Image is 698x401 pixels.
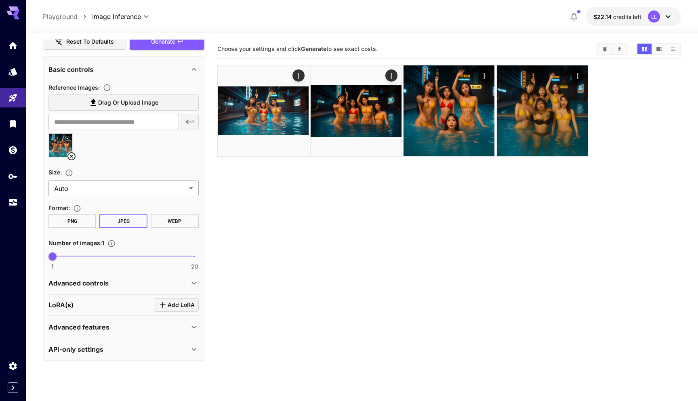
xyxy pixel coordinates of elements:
div: Advanced features [48,317,199,337]
button: Clear All [598,44,612,54]
div: Clear AllDownload All [597,43,627,55]
button: Expand sidebar [8,382,18,393]
div: Show media in grid viewShow media in video viewShow media in list view [637,43,681,55]
button: Adjust the dimensions of the generated image by specifying its width and height in pixels, or sel... [62,169,76,177]
button: Generate [130,34,204,50]
div: Actions [572,69,584,82]
span: Drag or upload image [98,98,158,108]
button: JPEG [99,214,147,228]
p: API-only settings [48,344,103,354]
div: API-only settings [48,340,199,359]
span: 20 [191,262,198,271]
div: Advanced controls [48,273,199,293]
div: Wallet [8,145,18,155]
button: Click to add LoRA [154,298,199,312]
button: PNG [48,214,97,228]
button: Show media in video view [652,44,666,54]
span: credits left [613,13,641,20]
span: Number of images : 1 [48,239,104,246]
button: Download All [612,44,627,54]
b: Generate [301,45,326,52]
div: Actions [479,69,491,82]
img: 2Q== [497,65,588,156]
button: $22.1368LL [585,7,681,26]
div: Actions [385,69,397,82]
button: Show media in grid view [637,44,652,54]
p: Basic controls [48,65,93,74]
div: API Keys [8,171,18,181]
div: Basic controls [48,60,199,79]
label: Drag or upload image [48,94,199,111]
div: Models [8,67,18,77]
span: Choose your settings and click to see exact costs. [217,45,378,52]
div: Playground [8,93,18,103]
p: Advanced features [48,322,109,332]
div: $22.1368 [593,13,641,21]
span: Reference Images : [48,84,100,91]
p: Advanced controls [48,278,109,288]
div: Home [8,40,18,50]
span: Size : [48,169,62,176]
button: Show media in list view [666,44,680,54]
button: Choose the file format for the output image. [70,204,84,212]
span: Auto [54,184,186,193]
img: 9k= [218,65,309,156]
span: Generate [151,37,175,47]
div: Library [8,119,18,129]
a: Playground [43,12,78,21]
span: Add LoRA [168,300,195,310]
img: Z [311,65,402,156]
nav: breadcrumb [43,12,92,21]
span: Format : [48,204,70,211]
span: 1 [51,262,54,271]
button: Upload a reference image to guide the result. This is needed for Image-to-Image or Inpainting. Su... [100,84,114,92]
button: Specify how many images to generate in a single request. Each image generation will be charged se... [104,239,119,248]
div: Usage [8,197,18,208]
span: $22.14 [593,13,613,20]
div: LL [648,10,660,23]
button: Reset to defaults [43,34,127,50]
div: Actions [292,69,305,82]
span: Image Inference [92,12,141,21]
img: Z [404,65,494,156]
div: Settings [8,361,18,371]
p: LoRA(s) [48,300,74,310]
button: WEBP [151,214,199,228]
